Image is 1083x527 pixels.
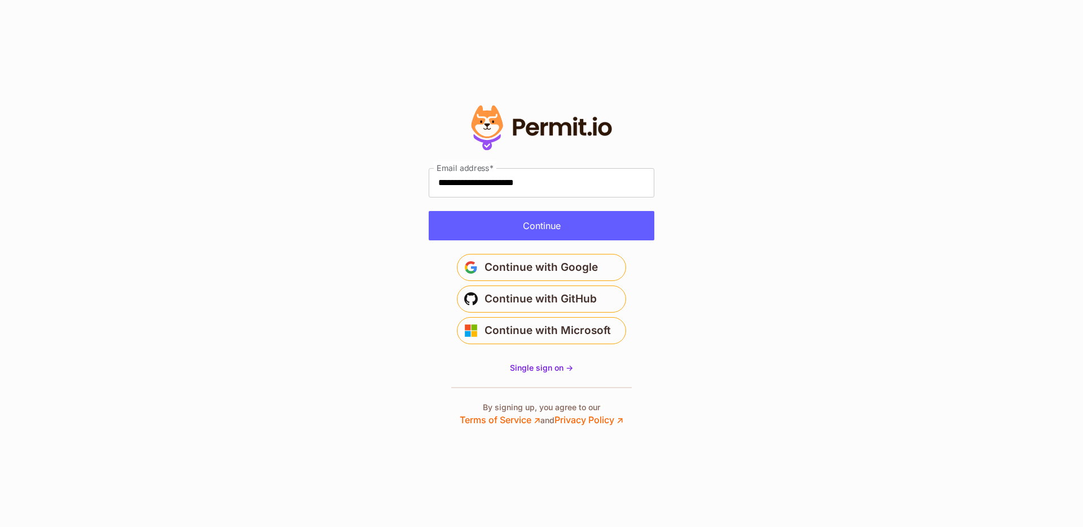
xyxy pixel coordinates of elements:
[510,362,573,374] a: Single sign on ->
[460,402,623,427] p: By signing up, you agree to our and
[457,286,626,313] button: Continue with GitHub
[554,414,623,425] a: Privacy Policy ↗
[485,322,611,340] span: Continue with Microsoft
[457,254,626,281] button: Continue with Google
[485,258,598,276] span: Continue with Google
[457,317,626,344] button: Continue with Microsoft
[510,363,573,372] span: Single sign on ->
[429,211,654,240] button: Continue
[460,414,540,425] a: Terms of Service ↗
[485,290,597,308] span: Continue with GitHub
